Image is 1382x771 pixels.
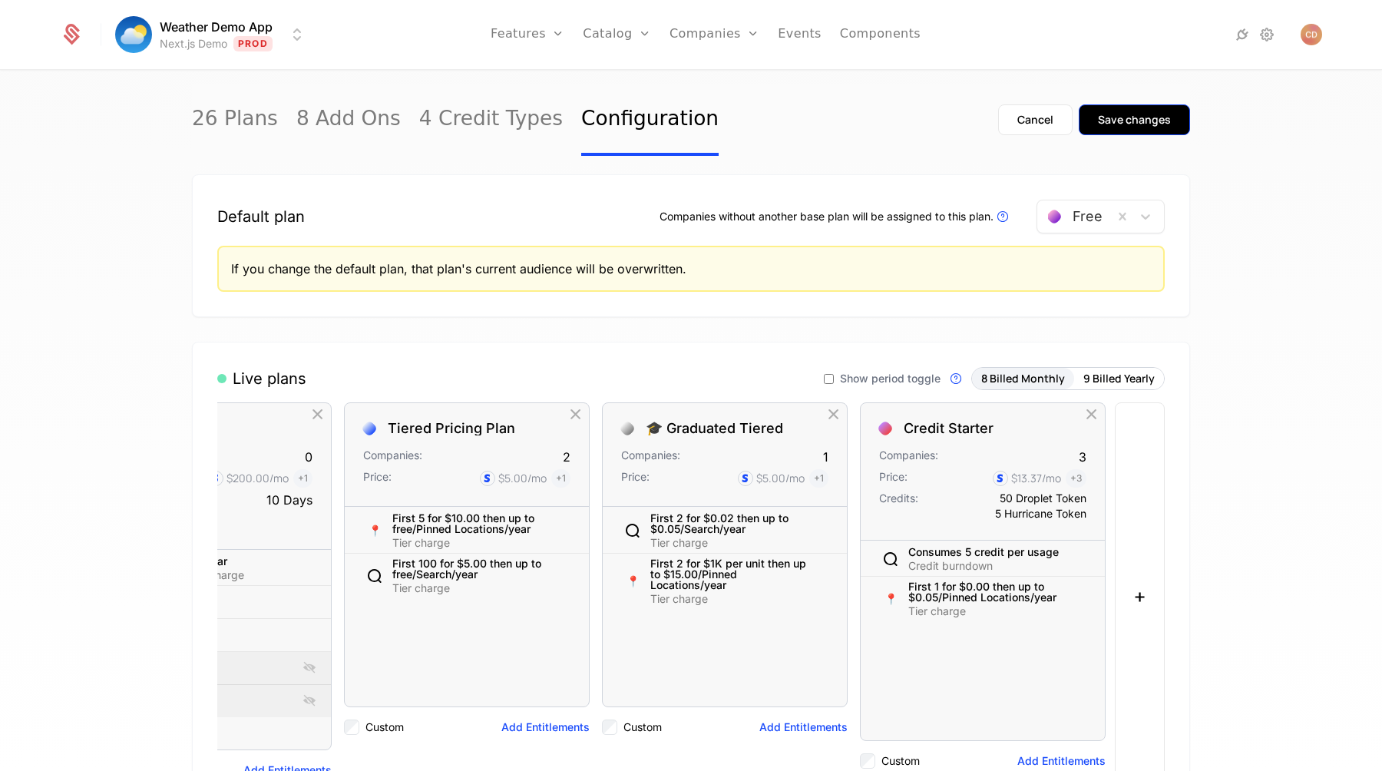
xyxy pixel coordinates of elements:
div: First 2 for $0.02 then up to $0.05/Search/yearTier charge [603,508,847,554]
div: 0 [305,448,312,466]
div: Companies: [363,448,422,466]
label: Custom [881,753,920,769]
div: 🎓 Graduated Tiered [646,422,783,435]
a: 26 Plans [192,84,278,156]
div: Show Entitlement [300,691,319,711]
div: Tier charge [392,538,552,548]
button: Add Entitlements [1017,753,1106,769]
div: If you change the default plan, that plan's current audience will be overwritten. [231,260,1151,278]
div: 📍 [621,570,644,593]
span: + 1 [293,469,312,488]
div: First 100 for $5.00 then up to free/Search/yearTier charge [345,554,589,598]
div: Next.js Demo [160,36,227,51]
div: Cancel [1017,112,1053,127]
div: Tier charge [650,538,810,548]
div: Tier charge [908,606,1068,617]
div: 📍 [363,519,386,542]
span: + 1 [809,469,828,488]
div: Credits: [879,491,918,521]
div: Hide Entitlement [558,521,577,541]
a: 4 Credit Types [419,84,563,156]
button: Add Entitlements [759,720,848,735]
div: 10 Days [266,491,312,509]
button: Save changes [1079,104,1190,135]
div: Tier charge [392,583,552,594]
div: 📍First 2 for $1K per unit then up to $15.00/Pinned Locations/yearTier charge [603,554,847,609]
a: Settings [1258,25,1276,44]
div: 5 Hurricane Token [995,506,1086,521]
div: $13.37 /mo [1011,471,1061,486]
div: Show Entitlement [300,658,319,678]
div: Price: [363,469,392,488]
div: 3 [1079,448,1086,466]
button: Cancel [998,104,1073,135]
div: Hide Entitlement [300,592,319,612]
div: $5.00 /mo [498,471,547,486]
div: Tiered Pricing Plan [388,422,515,435]
a: Integrations [1233,25,1251,44]
div: 📍First 5 for $10.00 then up to free/Pinned Locations/yearTier charge [345,508,589,554]
span: + 3 [1066,469,1086,488]
div: Hide Entitlement [558,566,577,586]
div: Hide Entitlement [816,571,835,591]
div: $200.00 /mo [226,471,289,486]
span: Weather Demo App [160,18,273,36]
div: Companies without another base plan will be assigned to this plan. [660,207,1012,226]
div: First 2 for $1K per unit then up to $15.00/Pinned Locations/year [650,558,810,591]
div: Save changes [1098,112,1171,127]
div: Hide Entitlement [816,521,835,541]
div: Price: [879,469,908,488]
button: Select environment [120,18,306,51]
button: Open user button [1301,24,1322,45]
div: Consumes 5 credit per usage [908,547,1059,558]
div: 2 [563,448,570,466]
div: Consumes 5 credit per usageCredit burndown [861,542,1105,577]
div: $5.00 /mo [756,471,805,486]
div: First 2 for $0.02 then up to $0.05/Search/year [650,513,810,534]
div: Hide Entitlement [1074,549,1093,569]
span: Prod [233,36,273,51]
img: Cole Demo [1301,24,1322,45]
div: Hide Entitlement [300,625,319,645]
div: 📍 [879,587,902,611]
input: Show period toggle [824,374,834,384]
button: Add Entitlements [501,720,590,735]
img: Weather Demo App [115,16,152,53]
span: Show period toggle [840,373,941,384]
span: + 1 [551,469,570,488]
div: First 100 for $5.00 then up to free/Search/year [392,558,552,580]
div: Price: [621,469,650,488]
div: Hide Entitlement [1074,589,1093,609]
div: Companies: [621,448,680,466]
div: First 5 for $10.00 then up to free/Pinned Locations/year [392,513,552,534]
label: Custom [365,720,404,735]
div: Credit Starter [904,422,994,435]
a: Configuration [581,84,719,156]
div: 📍First 1 for $0.00 then up to $0.05/Pinned Locations/yearTier charge [861,577,1105,621]
div: Live plans [217,368,306,389]
a: 8 Add Ons [296,84,401,156]
button: 9 Billed Yearly [1074,368,1164,389]
div: Tier charge [650,594,810,604]
div: 50 Droplet Token [995,491,1086,506]
div: Default plan [217,206,305,227]
div: Credit burndown [908,561,1059,571]
div: Companies: [879,448,938,466]
button: 8 Billed Monthly [972,368,1074,389]
div: First 1 for $0.00 then up to $0.05/Pinned Locations/year [908,581,1068,603]
div: 1 [823,448,828,466]
label: Custom [623,720,662,735]
div: Hide Entitlement [300,558,319,578]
